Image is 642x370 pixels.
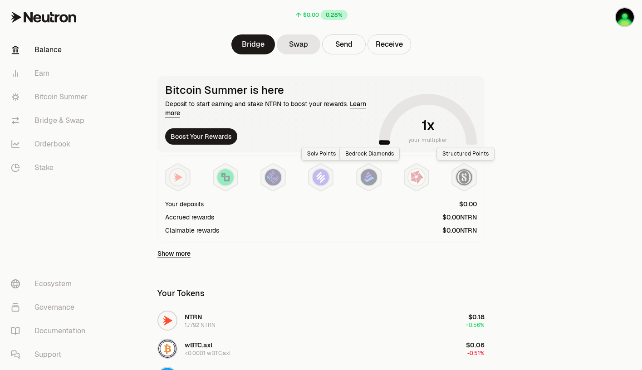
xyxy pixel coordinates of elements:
[4,319,98,343] a: Documentation
[4,38,98,62] a: Balance
[217,169,234,185] img: Lombard Lux
[158,312,176,330] img: NTRN Logo
[4,109,98,132] a: Bridge & Swap
[466,321,485,329] span: +0.56%
[165,84,375,97] div: Bitcoin Summer is here
[361,169,377,185] img: Bedrock Diamonds
[4,296,98,319] a: Governance
[4,62,98,85] a: Earn
[165,213,214,222] div: Accrued rewards
[165,99,375,117] div: Deposit to start earning and stake NTRN to boost your rewards.
[265,169,281,185] img: EtherFi Points
[339,147,400,161] div: Bedrock Diamonds
[436,147,495,161] div: Structured Points
[231,34,275,54] a: Bridge
[165,226,219,235] div: Claimable rewards
[152,335,490,362] button: wBTC.axl LogowBTC.axl<0.0001 wBTC.axl$0.06-0.51%
[456,169,472,185] img: Structured Points
[185,321,216,329] div: 1.7792 NTRN
[368,34,411,54] button: Receive
[277,34,320,54] a: Swap
[467,350,485,357] span: -0.51%
[4,85,98,109] a: Bitcoin Summer
[158,340,176,358] img: wBTC.axl Logo
[4,156,98,180] a: Stake
[616,8,634,26] img: Blue Ledger
[408,136,448,145] span: your multiplier
[321,10,348,20] div: 0.28%
[185,341,212,349] span: wBTC.axl
[185,350,230,357] div: <0.0001 wBTC.axl
[4,343,98,366] a: Support
[157,249,191,258] a: Show more
[408,169,425,185] img: Mars Fragments
[157,287,205,300] div: Your Tokens
[165,200,204,209] div: Your deposits
[4,272,98,296] a: Ecosystem
[152,307,490,334] button: NTRN LogoNTRN1.7792 NTRN$0.18+0.56%
[165,128,237,145] button: Boost Your Rewards
[468,313,485,321] span: $0.18
[313,169,329,185] img: Solv Points
[303,11,319,19] div: $0.00
[466,341,485,349] span: $0.06
[322,34,366,54] button: Send
[4,132,98,156] a: Orderbook
[170,169,186,185] img: NTRN
[301,147,342,161] div: Solv Points
[185,313,202,321] span: NTRN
